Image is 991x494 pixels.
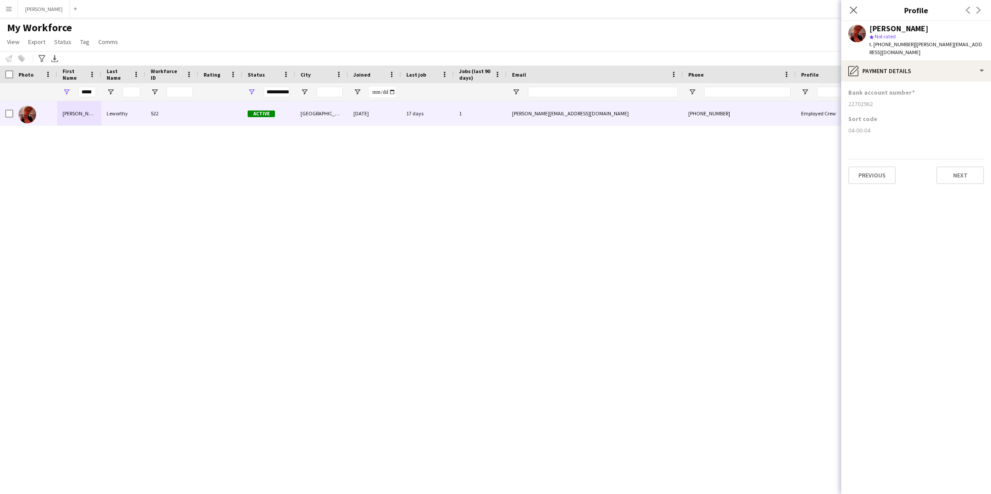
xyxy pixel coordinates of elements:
[37,53,47,64] app-action-btn: Advanced filters
[7,38,19,46] span: View
[63,88,71,96] button: Open Filter Menu
[348,101,401,125] div: [DATE]
[145,101,198,125] div: 522
[54,38,71,46] span: Status
[95,36,122,48] a: Comms
[167,87,193,97] input: Workforce ID Filter Input
[512,71,526,78] span: Email
[51,36,75,48] a: Status
[204,71,220,78] span: Rating
[512,88,520,96] button: Open Filter Menu
[454,101,507,125] div: 1
[28,38,45,46] span: Export
[316,87,343,97] input: City Filter Input
[25,36,49,48] a: Export
[936,166,984,184] button: Next
[295,101,348,125] div: [GEOGRAPHIC_DATA]
[848,166,896,184] button: Previous
[875,33,896,40] span: Not rated
[122,87,140,97] input: Last Name Filter Input
[869,41,982,55] span: | [PERSON_NAME][EMAIL_ADDRESS][DOMAIN_NAME]
[248,111,275,117] span: Active
[848,100,984,108] div: 22702962
[151,88,159,96] button: Open Filter Menu
[801,88,809,96] button: Open Filter Menu
[507,101,683,125] div: [PERSON_NAME][EMAIL_ADDRESS][DOMAIN_NAME]
[353,71,371,78] span: Joined
[406,71,426,78] span: Last job
[78,87,96,97] input: First Name Filter Input
[98,38,118,46] span: Comms
[841,4,991,16] h3: Profile
[248,71,265,78] span: Status
[704,87,791,97] input: Phone Filter Input
[57,101,101,125] div: [PERSON_NAME]
[369,87,396,97] input: Joined Filter Input
[19,106,36,123] img: Brodie Leworthy
[63,68,85,81] span: First Name
[301,88,308,96] button: Open Filter Menu
[248,88,256,96] button: Open Filter Menu
[796,101,852,125] div: Employed Crew
[107,88,115,96] button: Open Filter Menu
[107,68,130,81] span: Last Name
[459,68,491,81] span: Jobs (last 90 days)
[817,87,847,97] input: Profile Filter Input
[49,53,60,64] app-action-btn: Export XLSX
[301,71,311,78] span: City
[801,71,819,78] span: Profile
[401,101,454,125] div: 17 days
[18,0,70,18] button: [PERSON_NAME]
[688,88,696,96] button: Open Filter Menu
[683,101,796,125] div: [PHONE_NUMBER]
[19,71,33,78] span: Photo
[7,21,72,34] span: My Workforce
[688,71,704,78] span: Phone
[841,60,991,81] div: Payment details
[869,25,928,33] div: [PERSON_NAME]
[353,88,361,96] button: Open Filter Menu
[77,36,93,48] a: Tag
[848,126,984,134] div: 04-00-04
[848,115,877,123] h3: Sort code
[101,101,145,125] div: Leworthy
[4,36,23,48] a: View
[151,68,182,81] span: Workforce ID
[848,88,915,96] h3: Bank account number
[80,38,89,46] span: Tag
[528,87,678,97] input: Email Filter Input
[869,41,915,48] span: t. [PHONE_NUMBER]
